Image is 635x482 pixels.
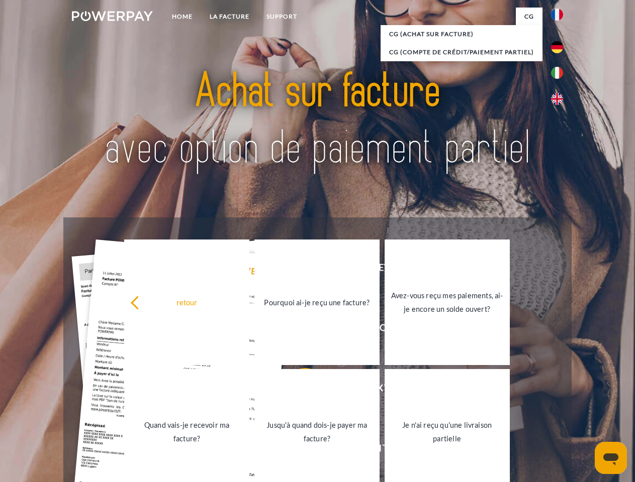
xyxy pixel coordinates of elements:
a: CG (achat sur facture) [381,25,542,43]
div: Je n'ai reçu qu'une livraison partielle [391,418,504,445]
div: Avez-vous reçu mes paiements, ai-je encore un solde ouvert? [391,289,504,316]
img: de [551,41,563,53]
a: CG [516,8,542,26]
div: Jusqu'à quand dois-je payer ma facture? [260,418,374,445]
img: fr [551,9,563,21]
a: Home [163,8,201,26]
img: title-powerpay_fr.svg [96,48,539,192]
iframe: Bouton de lancement de la fenêtre de messagerie [595,442,627,474]
img: en [551,93,563,105]
div: Quand vais-je recevoir ma facture? [130,418,243,445]
img: it [551,67,563,79]
a: CG (Compte de crédit/paiement partiel) [381,43,542,61]
a: Support [258,8,306,26]
div: Pourquoi ai-je reçu une facture? [260,295,374,309]
img: logo-powerpay-white.svg [72,11,153,21]
a: LA FACTURE [201,8,258,26]
div: retour [130,295,243,309]
a: Avez-vous reçu mes paiements, ai-je encore un solde ouvert? [385,239,510,365]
